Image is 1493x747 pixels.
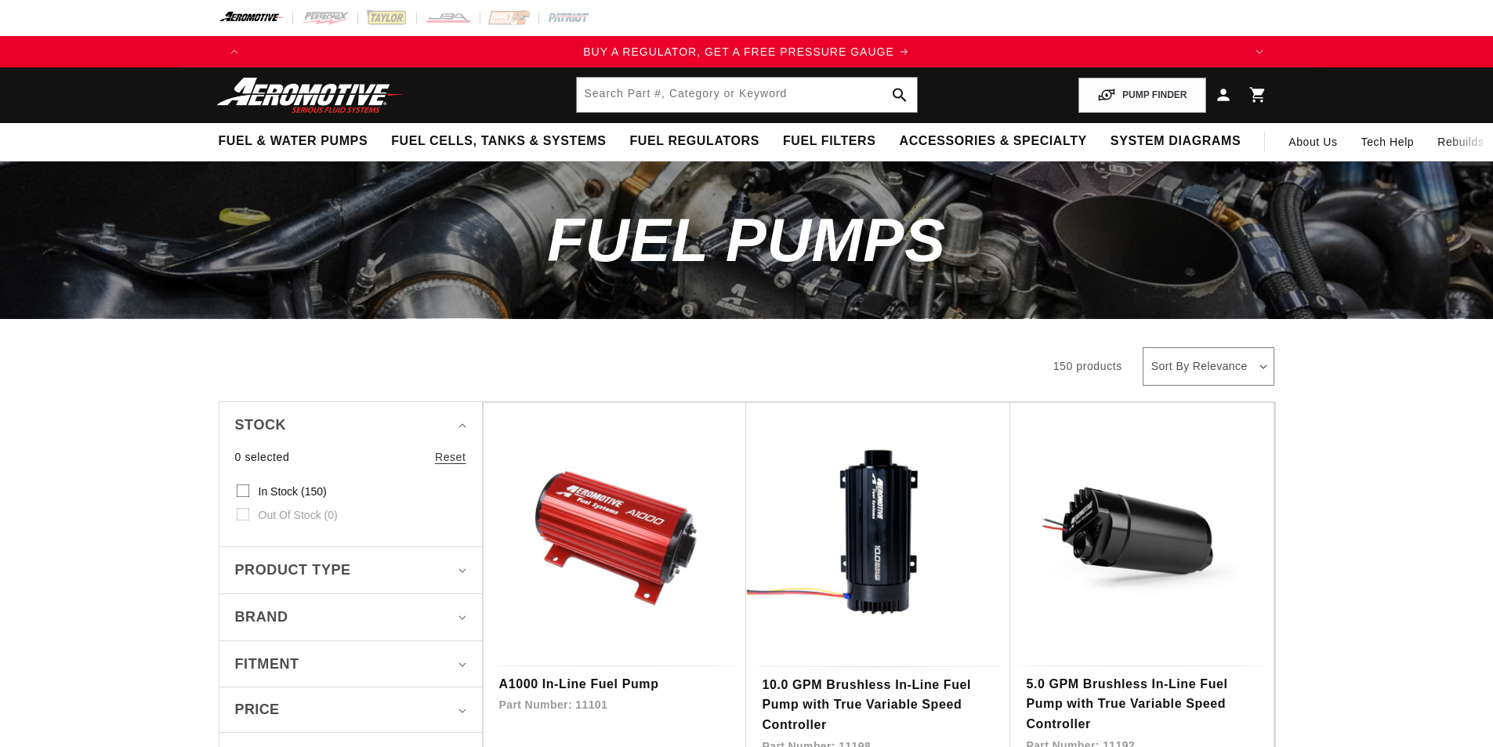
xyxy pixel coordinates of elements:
[1288,136,1337,148] span: About Us
[1277,123,1349,161] a: About Us
[250,43,1244,60] div: Announcement
[379,123,618,160] summary: Fuel Cells, Tanks & Systems
[235,559,351,582] span: Product type
[235,448,290,466] span: 0 selected
[629,133,759,150] span: Fuel Regulators
[235,653,299,676] span: Fitment
[435,448,466,466] a: Reset
[547,205,946,274] span: Fuel Pumps
[771,123,888,160] summary: Fuel Filters
[583,45,894,58] span: BUY A REGULATOR, GET A FREE PRESSURE GAUGE
[250,43,1244,60] a: BUY A REGULATOR, GET A FREE PRESSURE GAUGE
[1099,123,1252,160] summary: System Diagrams
[882,78,917,112] button: search button
[1078,78,1205,113] button: PUMP FINDER
[900,133,1087,150] span: Accessories & Specialty
[235,547,466,593] summary: Product type (0 selected)
[207,123,380,160] summary: Fuel & Water Pumps
[235,606,288,629] span: Brand
[1361,133,1415,150] span: Tech Help
[259,508,338,522] span: Out of stock (0)
[235,594,466,640] summary: Brand (0 selected)
[1053,360,1122,372] span: 150 products
[179,36,1314,67] slideshow-component: Translation missing: en.sections.announcements.announcement_bar
[219,133,368,150] span: Fuel & Water Pumps
[259,484,327,499] span: In stock (150)
[762,675,995,735] a: 10.0 GPM Brushless In-Line Fuel Pump with True Variable Speed Controller
[235,402,466,448] summary: Stock (0 selected)
[212,77,408,114] img: Aeromotive
[1437,133,1484,150] span: Rebuilds
[391,133,606,150] span: Fuel Cells, Tanks & Systems
[1026,674,1258,734] a: 5.0 GPM Brushless In-Line Fuel Pump with True Variable Speed Controller
[235,687,466,732] summary: Price
[888,123,1099,160] summary: Accessories & Specialty
[235,699,280,720] span: Price
[1244,36,1275,67] button: Translation missing: en.sections.announcements.next_announcement
[235,414,287,437] span: Stock
[250,43,1244,60] div: 1 of 4
[618,123,770,160] summary: Fuel Regulators
[235,641,466,687] summary: Fitment (0 selected)
[783,133,876,150] span: Fuel Filters
[499,674,731,694] a: A1000 In-Line Fuel Pump
[577,78,917,112] input: Search by Part Number, Category or Keyword
[1111,133,1241,150] span: System Diagrams
[219,36,250,67] button: Translation missing: en.sections.announcements.previous_announcement
[1350,123,1426,161] summary: Tech Help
